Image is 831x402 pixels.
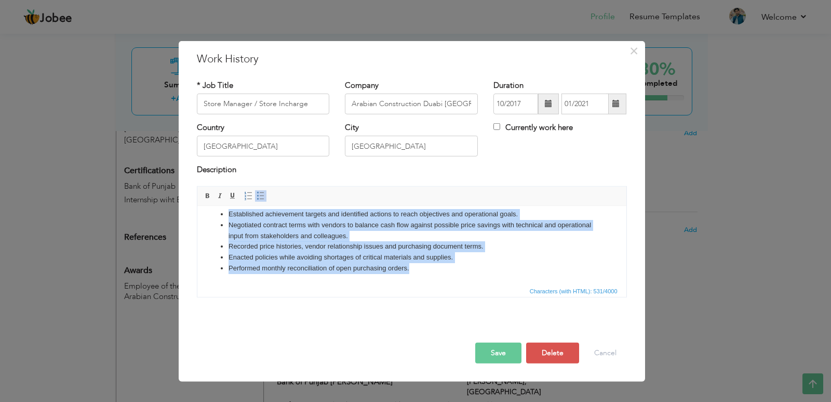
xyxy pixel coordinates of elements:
[493,80,524,90] label: Duration
[197,206,626,284] iframe: Rich Text Editor, workEditor
[215,190,226,202] a: Italic
[197,80,233,90] label: * Job Title
[197,122,224,133] label: Country
[345,122,359,133] label: City
[197,51,627,67] h3: Work History
[475,343,521,364] button: Save
[243,190,254,202] a: Insert/Remove Numbered List
[493,123,500,130] input: Currently work here
[493,122,573,133] label: Currently work here
[197,164,236,175] label: Description
[584,343,627,364] button: Cancel
[345,80,379,90] label: Company
[561,94,609,114] input: Present
[526,343,579,364] button: Delete
[629,41,638,60] span: ×
[626,42,642,59] button: Close
[255,190,266,202] a: Insert/Remove Bulleted List
[202,190,213,202] a: Bold
[493,94,538,114] input: From
[227,190,238,202] a: Underline
[528,287,621,296] div: Statistics
[528,287,620,296] span: Characters (with HTML): 531/4000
